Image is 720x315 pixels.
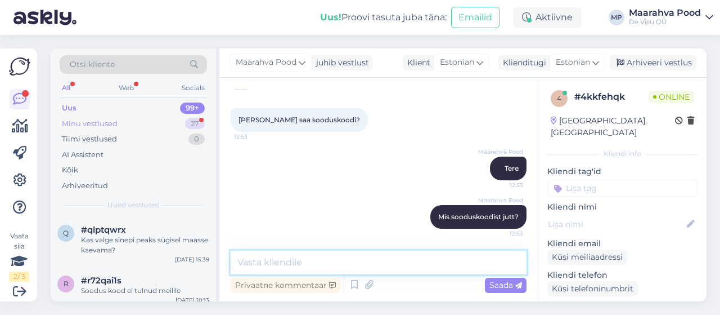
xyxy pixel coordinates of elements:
div: Küsi meiliaadressi [547,250,627,265]
div: Aktiivne [513,7,582,28]
span: Uued vestlused [107,200,160,210]
button: Emailid [451,7,499,28]
span: Saada [489,280,522,290]
div: Web [116,81,136,95]
div: All [60,81,73,95]
div: Kas valge sinepi peaks sügisel maasse kaevama? [81,235,209,255]
span: Maarahva Pood [478,196,523,205]
div: 99+ [180,103,205,114]
img: Askly Logo [9,57,30,76]
span: #r72qai1s [81,276,121,286]
span: r [64,279,69,288]
div: [GEOGRAPHIC_DATA], [GEOGRAPHIC_DATA] [551,115,675,139]
span: 12:53 [234,132,276,141]
div: Soodus kood ei tulnud meilile [81,286,209,296]
div: Proovi tasuta juba täna: [320,11,447,24]
span: [PERSON_NAME] saa sooduskoodi? [238,116,360,124]
span: 12:53 [481,181,523,189]
span: #qlptqwrx [81,225,126,235]
a: Maarahva PoodDe Visu OÜ [629,8,713,26]
div: Uus [62,103,76,114]
span: 12:53 [481,229,523,238]
div: [DATE] 10:13 [175,296,209,304]
div: De Visu OÜ [629,17,701,26]
div: Privaatne kommentaar [231,278,340,293]
div: Socials [179,81,207,95]
div: Tiimi vestlused [62,134,117,145]
span: Mis sooduskoodist jutt? [438,212,519,221]
input: Lisa nimi [548,218,685,230]
p: Kliendi email [547,238,697,250]
div: Vaata siia [9,231,29,282]
div: Arhiveeritud [62,180,108,192]
span: Maarahva Pood [236,56,296,69]
div: [DATE] 15:39 [175,255,209,264]
span: 4 [557,94,561,103]
div: 2 / 3 [9,272,29,282]
div: AI Assistent [62,149,103,161]
div: Kõik [62,165,78,176]
div: Maarahva Pood [629,8,701,17]
div: Klient [403,57,430,69]
span: Online [649,91,694,103]
div: MP [609,10,624,25]
b: Uus! [320,12,341,23]
div: Minu vestlused [62,118,118,130]
div: # 4kkfehqk [574,90,649,104]
div: 27 [185,118,205,130]
p: Klienditeekond [547,301,697,313]
input: Lisa tag [547,180,697,197]
span: Estonian [440,56,474,69]
span: Otsi kliente [70,59,115,70]
span: Estonian [556,56,590,69]
p: Kliendi tag'id [547,166,697,178]
div: juhib vestlust [312,57,369,69]
span: Maarahva Pood [478,148,523,156]
div: Arhiveeri vestlus [610,55,696,70]
div: 0 [188,134,205,145]
p: Kliendi telefon [547,269,697,281]
div: Klienditugi [498,57,546,69]
div: Kliendi info [547,149,697,159]
span: q [63,229,69,237]
div: Küsi telefoninumbrit [547,281,638,296]
span: Tere [505,164,519,172]
p: Kliendi nimi [547,201,697,213]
